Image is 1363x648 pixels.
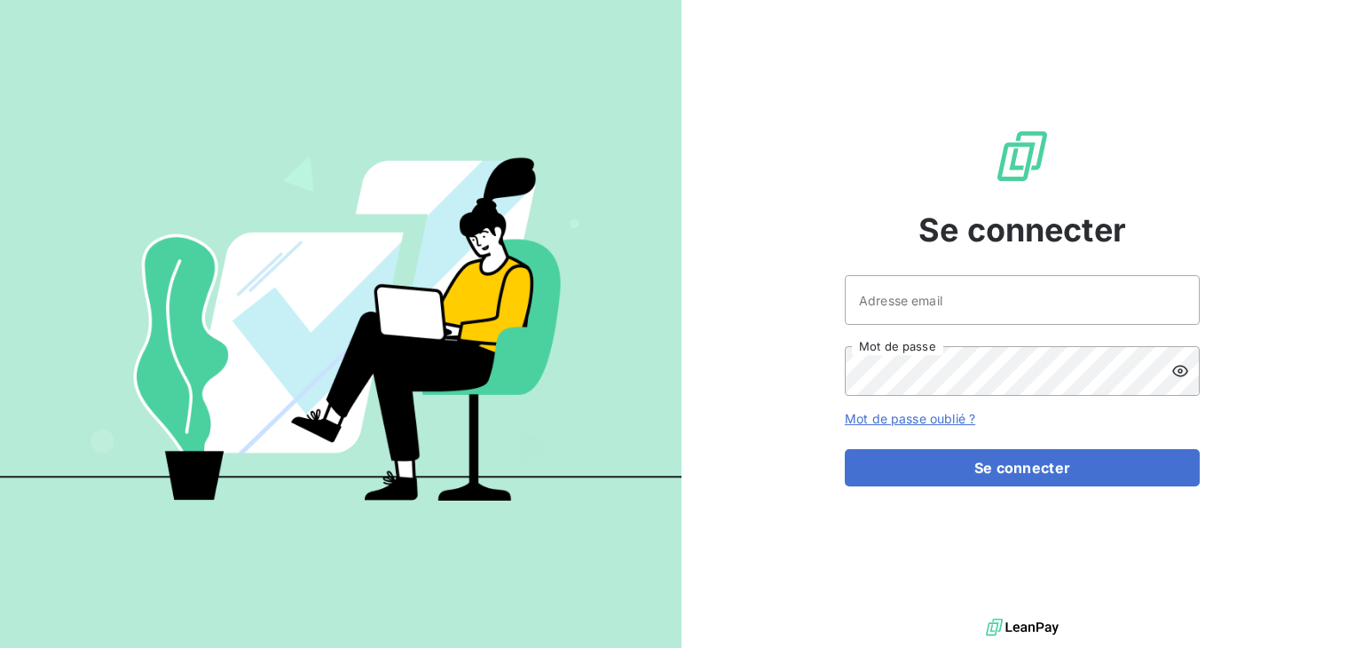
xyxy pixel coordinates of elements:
[845,411,975,426] a: Mot de passe oublié ?
[994,128,1051,185] img: Logo LeanPay
[986,614,1059,641] img: logo
[845,449,1200,486] button: Se connecter
[845,275,1200,325] input: placeholder
[918,206,1126,254] span: Se connecter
